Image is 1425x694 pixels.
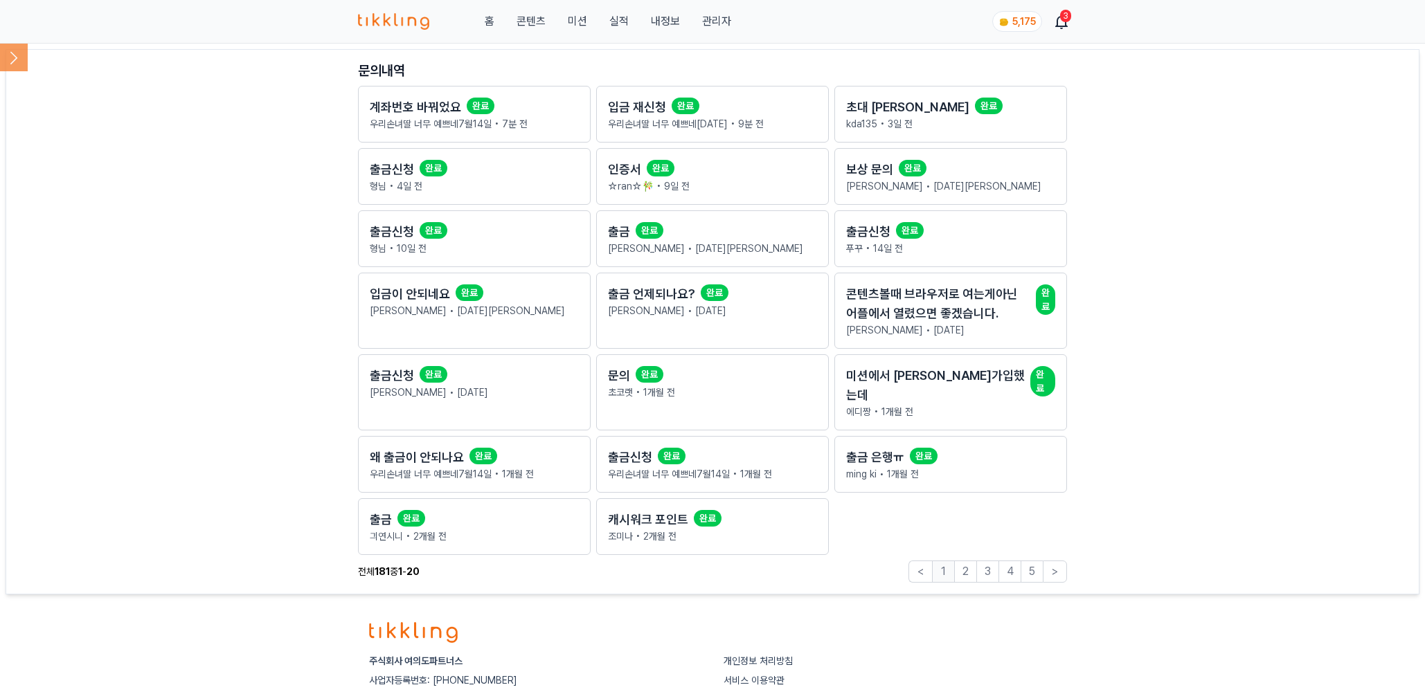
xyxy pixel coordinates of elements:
h2: 왜 출금이 안되나요 [370,448,464,467]
p: [PERSON_NAME] • [DATE] [370,385,579,399]
span: 완료 [1036,369,1044,394]
h2: 문의 [608,366,630,385]
p: 에디짱 • 1개월 전 [846,405,1055,419]
span: 완료 [904,163,921,174]
button: 5 [1021,560,1043,583]
button: 4 [998,560,1021,583]
h2: 콘텐츠볼때 브라우저로 여는게아닌 어플에서 열렸으면 좋겠습니다. [846,284,1030,323]
h2: 입금 재신청 [608,98,666,117]
span: 완료 [915,450,932,462]
p: 전체 중 - [358,565,419,578]
a: 출금 은행ㅠ 완료 ming ki • 1개월 전 [834,436,1067,493]
p: ming ki • 1개월 전 [846,467,1055,481]
h2: 출금 언제되나요? [608,284,695,304]
a: 관리자 [702,13,731,30]
span: 완료 [472,100,489,111]
a: 출금신청 완료 푸꾸 • 14일 전 [834,210,1067,267]
span: 완료 [699,513,716,524]
a: 출금 완료 긔연시니 • 2개월 전 [358,498,591,555]
p: 우리손녀딸 너무 예쁘네7월14일 • 1개월 전 [608,467,817,481]
a: 인증서 완료 ☆ran☆🎋 • 9일 전 [596,148,829,205]
img: coin [998,17,1010,28]
p: [PERSON_NAME] • [DATE] [608,304,817,318]
span: 완료 [663,450,680,462]
a: 콘텐츠볼때 브라우저로 여는게아닌 어플에서 열렸으면 좋겠습니다. 완료 [PERSON_NAME] • [DATE] [834,273,1067,349]
a: 왜 출금이 안되나요 완료 우리손녀딸 너무 예쁘네7월14일 • 1개월 전 [358,436,591,493]
p: [PERSON_NAME] • [DATE][PERSON_NAME] [370,304,579,318]
p: 조미나 • 2개월 전 [608,529,817,543]
button: 2 [954,560,976,583]
p: [PERSON_NAME] • [DATE][PERSON_NAME] [608,241,817,255]
a: 내정보 [651,13,680,30]
h2: 출금신청 [370,160,414,179]
a: 문의 완료 초코랫 • 1개월 전 [596,354,829,430]
h2: 출금 [608,222,630,241]
h2: 초대 [PERSON_NAME] [846,98,969,117]
h2: 인증서 [608,160,641,179]
strong: 20 [406,566,419,577]
strong: 1 [398,566,402,577]
p: 형님 • 10일 전 [370,241,579,255]
p: 초코랫 • 1개월 전 [608,385,817,399]
a: 계좌번호 바꿔었요 완료 우리손녀딸 너무 예쁘네7월14일 • 7분 전 [358,86,591,143]
a: 서비스 이용약관 [724,675,785,686]
a: 홈 [485,13,494,30]
button: 1 [932,560,954,583]
span: 완료 [641,369,658,380]
p: 형님 • 4일 전 [370,179,579,193]
a: 출금신청 완료 우리손녀딸 너무 예쁘네7월14일 • 1개월 전 [596,436,829,493]
p: 문의내역 [358,61,1067,80]
span: 완료 [425,225,442,236]
h2: 출금 [370,510,392,529]
span: 완료 [425,163,442,174]
p: 사업자등록번호: [PHONE_NUMBER] [369,673,701,687]
a: 출금 완료 [PERSON_NAME] • [DATE][PERSON_NAME] [596,210,829,267]
span: 완료 [641,225,658,236]
div: 3 [1060,10,1071,22]
p: ☆ran☆🎋 • 9일 전 [608,179,817,193]
h2: 계좌번호 바꿔었요 [370,98,461,117]
span: 5,175 [1012,16,1036,27]
span: 완료 [902,225,918,236]
a: 출금신청 완료 형님 • 10일 전 [358,210,591,267]
a: 입금 재신청 완료 우리손녀딸 너무 예쁘네[DATE] • 9분 전 [596,86,829,143]
p: 푸꾸 • 14일 전 [846,241,1055,255]
span: 완료 [980,100,997,111]
a: 캐시워크 포인트 완료 조미나 • 2개월 전 [596,498,829,555]
h2: 출금신청 [370,366,414,385]
span: 완료 [1041,287,1050,312]
p: 주식회사 여의도파트너스 [369,654,701,668]
a: 미션에서 [PERSON_NAME]가입했는데 완료 에디짱 • 1개월 전 [834,354,1067,430]
span: 완료 [461,287,478,298]
span: 완료 [403,513,420,524]
a: 초대 [PERSON_NAME] 완료 kda135 • 3일 전 [834,86,1067,143]
h2: 출금 은행ㅠ [846,448,904,467]
span: 완료 [475,450,492,462]
p: 우리손녀딸 너무 예쁘네[DATE] • 9분 전 [608,117,817,131]
span: 완료 [425,369,442,380]
span: 완료 [706,287,723,298]
p: 우리손녀딸 너무 예쁘네7월14일 • 1개월 전 [370,467,579,481]
h2: 출금신청 [370,222,414,241]
img: 티끌링 [358,13,429,30]
p: kda135 • 3일 전 [846,117,1055,131]
a: 개인정보 처리방침 [724,655,793,666]
strong: 181 [375,566,390,577]
span: 완료 [677,100,694,111]
h2: 입금이 안되네요 [370,284,450,304]
h2: 출금신청 [608,448,652,467]
button: > [1043,560,1067,583]
a: 출금신청 완료 형님 • 4일 전 [358,148,591,205]
a: 3 [1056,13,1067,30]
span: 완료 [652,163,669,174]
a: 보상 문의 완료 [PERSON_NAME] • [DATE][PERSON_NAME] [834,148,1067,205]
h2: 출금신청 [846,222,890,241]
p: [PERSON_NAME] • [DATE] [846,323,1055,337]
p: [PERSON_NAME] • [DATE][PERSON_NAME] [846,179,1055,193]
h2: 보상 문의 [846,160,893,179]
p: 우리손녀딸 너무 예쁘네7월14일 • 7분 전 [370,117,579,131]
button: 3 [976,560,998,583]
img: logo [369,622,458,643]
button: < [908,560,932,583]
p: 긔연시니 • 2개월 전 [370,529,579,543]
